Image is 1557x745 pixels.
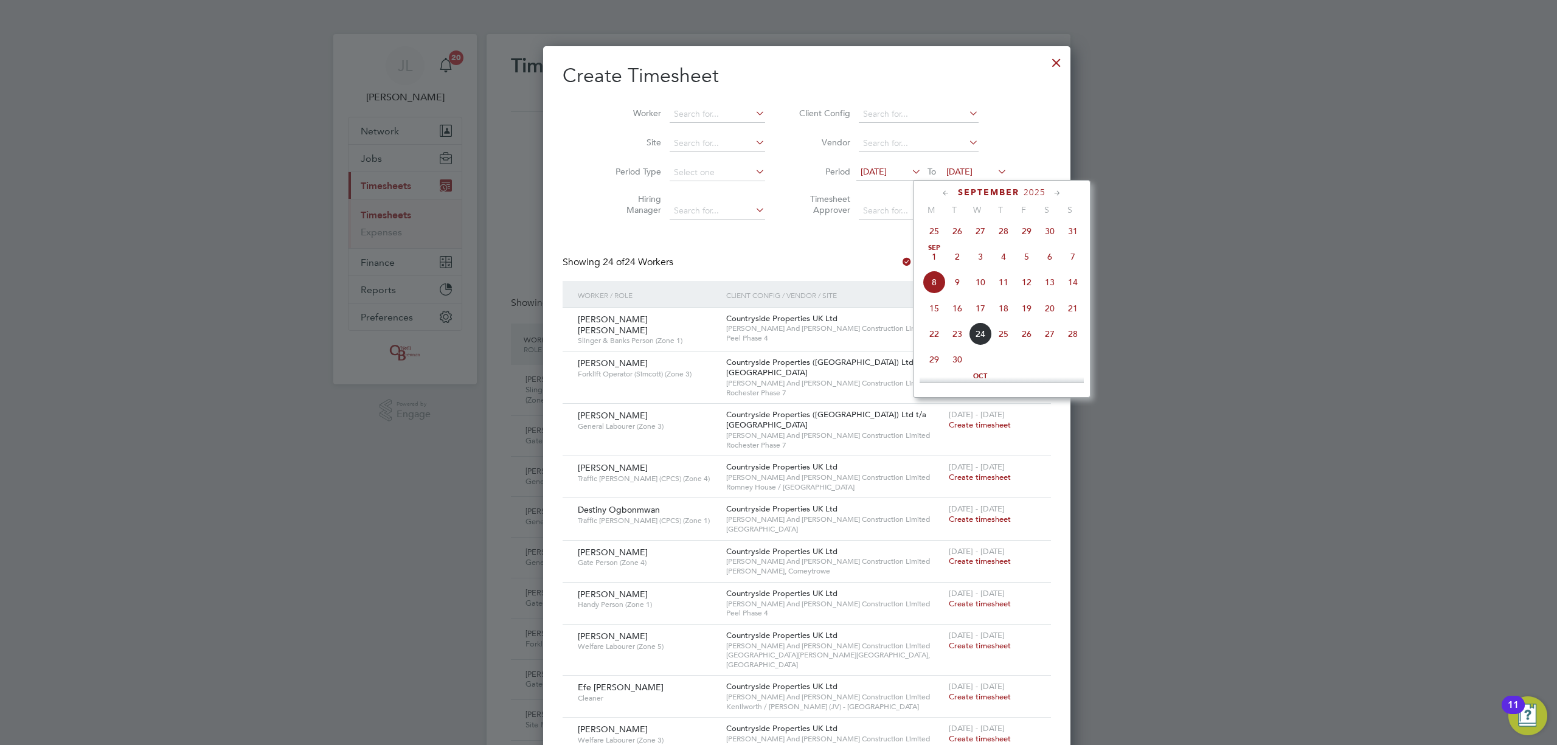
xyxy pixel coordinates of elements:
span: 26 [1015,322,1038,345]
span: 24 Workers [603,256,673,268]
span: 17 [969,297,992,320]
span: 29 [923,348,946,371]
span: 23 [946,322,969,345]
input: Search for... [859,106,979,123]
span: Welfare Labourer (Zone 3) [578,735,717,745]
span: 25 [992,322,1015,345]
span: Peel Phase 4 [726,333,943,343]
span: 31 [1061,220,1084,243]
span: Create timesheet [949,640,1011,651]
span: 29 [1015,220,1038,243]
span: 14 [1061,271,1084,294]
span: [PERSON_NAME] And [PERSON_NAME] Construction Limited [726,431,943,440]
div: 11 [1508,705,1519,721]
span: 21 [1061,297,1084,320]
span: Create timesheet [949,733,1011,744]
span: [DATE] - [DATE] [949,462,1005,472]
label: Hide created timesheets [901,256,1024,268]
span: [PERSON_NAME] And [PERSON_NAME] Construction Limited [726,324,943,333]
span: Welfare Labourer (Zone 5) [578,642,717,651]
span: [PERSON_NAME], Comeytrowe [726,566,943,576]
span: Efe [PERSON_NAME] [578,682,664,693]
span: September [958,187,1019,198]
span: 2025 [1024,187,1046,198]
span: 2 [992,373,1015,397]
span: 26 [946,220,969,243]
span: Countryside Properties UK Ltd [726,546,837,556]
span: [PERSON_NAME] And [PERSON_NAME] Construction Limited [726,473,943,482]
span: Traffic [PERSON_NAME] (CPCS) (Zone 1) [578,516,717,525]
span: Slinger & Banks Person (Zone 1) [578,336,717,345]
span: [PERSON_NAME] [578,462,648,473]
span: Destiny Ogbonmwan [578,504,660,515]
h2: Create Timesheet [563,63,1051,89]
span: [PERSON_NAME] And [PERSON_NAME] Construction Limited [726,599,943,609]
span: Countryside Properties UK Ltd [726,313,837,324]
span: [DATE] - [DATE] [949,630,1005,640]
label: Vendor [796,137,850,148]
input: Search for... [670,106,765,123]
span: 16 [946,297,969,320]
span: S [1035,204,1058,215]
span: Sep [923,245,946,251]
span: 9 [946,271,969,294]
span: 5 [1015,245,1038,268]
label: Worker [606,108,661,119]
span: Create timesheet [949,598,1011,609]
span: S [1058,204,1081,215]
span: [PERSON_NAME] [578,631,648,642]
span: W [966,204,989,215]
span: [PERSON_NAME] [578,410,648,421]
span: 15 [923,297,946,320]
span: 11 [992,271,1015,294]
span: 12 [1015,271,1038,294]
button: Open Resource Center, 11 new notifications [1508,696,1547,735]
span: Countryside Properties UK Ltd [726,630,837,640]
span: 3 [969,245,992,268]
span: Romney House / [GEOGRAPHIC_DATA] [726,482,943,492]
span: Create timesheet [949,514,1011,524]
span: Gate Person (Zone 4) [578,558,717,567]
span: Countryside Properties ([GEOGRAPHIC_DATA]) Ltd t/a [GEOGRAPHIC_DATA] [726,409,926,430]
span: Forklift Operator (Simcott) (Zone 3) [578,369,717,379]
span: [DATE] [861,166,887,177]
span: [PERSON_NAME] And [PERSON_NAME] Construction Limited [726,692,943,702]
span: 2 [946,245,969,268]
span: 3 [1015,373,1038,397]
span: Countryside Properties ([GEOGRAPHIC_DATA]) Ltd t/a [GEOGRAPHIC_DATA] [726,357,926,378]
span: 28 [1061,322,1084,345]
input: Select one [670,164,765,181]
input: Search for... [670,203,765,220]
span: F [1012,204,1035,215]
span: [PERSON_NAME] And [PERSON_NAME] Construction Limited [726,515,943,524]
span: Cleaner [578,693,717,703]
span: M [920,204,943,215]
label: Client Config [796,108,850,119]
span: [DATE] - [DATE] [949,681,1005,691]
div: Client Config / Vendor / Site [723,281,946,309]
span: Oct [969,373,992,379]
span: Countryside Properties UK Ltd [726,504,837,514]
div: Worker / Role [575,281,723,309]
span: Rochester Phase 7 [726,388,943,398]
span: [PERSON_NAME] [578,547,648,558]
div: Showing [563,256,676,269]
span: Countryside Properties UK Ltd [726,462,837,472]
span: [PERSON_NAME] [578,358,648,369]
span: 1 [969,373,992,397]
span: 10 [969,271,992,294]
span: 13 [1038,271,1061,294]
input: Search for... [670,135,765,152]
span: [DATE] - [DATE] [949,588,1005,598]
span: 4 [992,245,1015,268]
span: 19 [1015,297,1038,320]
span: [DATE] - [DATE] [949,409,1005,420]
span: Create timesheet [949,420,1011,430]
input: Search for... [859,135,979,152]
span: To [924,164,940,179]
span: Create timesheet [949,691,1011,702]
span: Create timesheet [949,556,1011,566]
span: T [989,204,1012,215]
span: 7 [1061,245,1084,268]
span: [PERSON_NAME] And [PERSON_NAME] Construction Limited [726,378,943,388]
